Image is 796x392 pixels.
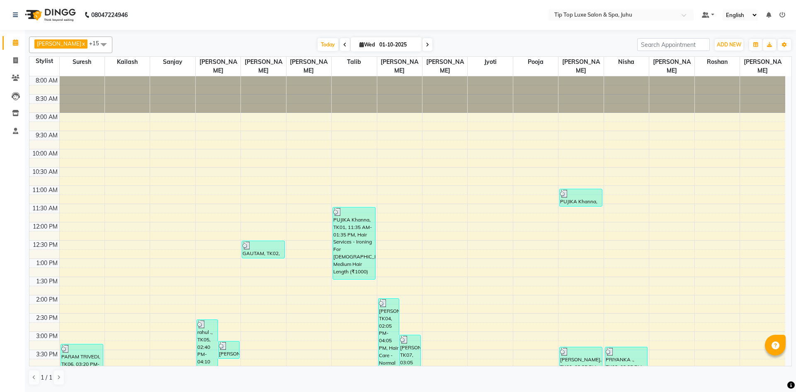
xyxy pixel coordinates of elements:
span: [PERSON_NAME] [196,57,240,76]
div: 12:30 PM [31,241,59,249]
span: 1 / 1 [41,373,52,382]
div: 2:30 PM [34,314,59,322]
span: [PERSON_NAME] [422,57,467,76]
a: x [81,40,85,47]
div: PARAM TRIVEDI, TK06, 03:20 PM-04:20 PM, [DEMOGRAPHIC_DATA] Hair Services - [DEMOGRAPHIC_DATA] Hai... [61,344,103,380]
iframe: chat widget [761,359,788,384]
span: Jyoti [468,57,512,67]
div: 9:00 AM [34,113,59,122]
span: Pooja [513,57,558,67]
button: ADD NEW [715,39,743,51]
span: [PERSON_NAME] [241,57,286,76]
div: 9:30 AM [34,131,59,140]
div: 1:30 PM [34,277,59,286]
div: PUJIKA Khanna, TK01, 11:35 AM-01:35 PM, Hair Services - Ironing For [DEMOGRAPHIC_DATA] Medium Hai... [333,207,375,279]
div: 8:30 AM [34,95,59,103]
input: Search Appointment [637,38,710,51]
span: [PERSON_NAME] [740,57,785,76]
span: Kailash [105,57,150,67]
span: [PERSON_NAME] [649,57,694,76]
img: logo [21,3,78,27]
div: 11:30 AM [31,204,59,213]
span: Talib [332,57,376,67]
div: 10:30 AM [31,168,59,176]
div: [PERSON_NAME], TK03, 03:15 PM-03:45 PM, Groom Services - [PERSON_NAME] Trimming (₹200) [218,341,239,358]
div: 11:00 AM [31,186,59,195]
span: [PERSON_NAME] [37,40,81,47]
span: Sanjay [150,57,195,67]
span: [PERSON_NAME] [286,57,331,76]
span: [PERSON_NAME] [558,57,603,76]
span: Wed [357,41,377,48]
span: Nisha [604,57,649,67]
div: 8:00 AM [34,76,59,85]
div: GAUTAM, TK02, 12:30 PM-01:00 PM, Groom Services - [PERSON_NAME] Trimming (₹200) [242,241,284,258]
span: Suresh [60,57,104,67]
span: ADD NEW [717,41,741,48]
div: rahul ., TK05, 02:40 PM-04:10 PM, [DEMOGRAPHIC_DATA] Hair Services - [DEMOGRAPHIC_DATA] Hair Cut ... [197,320,218,373]
span: Roshan [695,57,740,67]
div: PUJIKA Khanna, TK01, 11:05 AM-11:35 AM, Manicure & Pedicure - Cut File And Polish (₹300) [560,189,602,206]
span: Today [318,38,338,51]
span: +15 [89,40,105,46]
div: 10:00 AM [31,149,59,158]
span: [PERSON_NAME] [377,57,422,76]
div: 3:00 PM [34,332,59,341]
input: 2025-10-01 [377,39,418,51]
div: [PERSON_NAME], TK04, 02:05 PM-04:05 PM, Hair Care - Normal Hair Wash For [DEMOGRAPHIC_DATA] Mediu... [379,299,399,370]
b: 08047224946 [91,3,128,27]
div: 3:30 PM [34,350,59,359]
div: Stylist [29,57,59,66]
div: 12:00 PM [31,222,59,231]
div: 2:00 PM [34,295,59,304]
div: 1:00 PM [34,259,59,268]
